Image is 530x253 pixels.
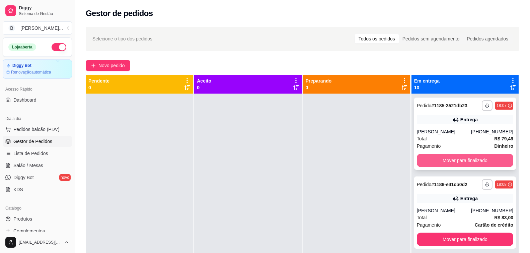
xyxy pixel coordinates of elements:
a: Complementos [3,226,72,236]
div: 18:07 [497,103,507,108]
a: Gestor de Pedidos [3,136,72,147]
article: Renovação automática [11,70,51,75]
p: Pendente [88,78,109,84]
button: Pedidos balcão (PDV) [3,124,72,135]
div: Pedidos agendados [463,34,512,43]
span: Pedido [417,182,432,187]
p: Aceito [197,78,211,84]
span: KDS [13,186,23,193]
span: Pedidos balcão (PDV) [13,126,60,133]
div: [PHONE_NUMBER] [471,128,513,135]
a: Produtos [3,214,72,224]
div: Catálogo [3,203,72,214]
a: Diggy Botnovo [3,172,72,183]
a: DiggySistema de Gestão [3,3,72,19]
a: Salão / Mesas [3,160,72,171]
strong: R$ 79,49 [494,136,513,141]
p: Em entrega [414,78,440,84]
span: B [8,25,15,31]
a: Dashboard [3,95,72,105]
a: Diggy BotRenovaçãoautomática [3,59,72,79]
p: 10 [414,84,440,91]
span: Diggy [19,5,69,11]
div: [PERSON_NAME] [417,128,471,135]
span: Pagamento [417,142,441,150]
span: Produtos [13,216,32,222]
a: Lista de Pedidos [3,148,72,159]
p: 0 [197,84,211,91]
div: Entrega [460,195,478,202]
span: plus [91,63,96,68]
div: Todos os pedidos [355,34,399,43]
button: [EMAIL_ADDRESS][DOMAIN_NAME] [3,234,72,250]
button: Mover para finalizado [417,154,513,167]
div: Dia a dia [3,113,72,124]
div: Entrega [460,116,478,123]
p: 0 [88,84,109,91]
div: Loja aberta [8,43,36,51]
a: KDS [3,184,72,195]
strong: Dinheiro [494,143,513,149]
span: Gestor de Pedidos [13,138,52,145]
strong: # 1186-e41cb0d2 [431,182,467,187]
span: Sistema de Gestão [19,11,69,16]
strong: # 1185-3521db23 [431,103,467,108]
strong: R$ 83,00 [494,215,513,220]
div: Acesso Rápido [3,84,72,95]
span: Pagamento [417,221,441,229]
span: Dashboard [13,97,36,103]
div: [PERSON_NAME] ... [20,25,63,31]
div: Pedidos sem agendamento [399,34,463,43]
span: Lista de Pedidos [13,150,48,157]
button: Mover para finalizado [417,233,513,246]
div: 18:08 [497,182,507,187]
article: Diggy Bot [12,63,31,68]
span: Total [417,214,427,221]
button: Select a team [3,21,72,35]
button: Alterar Status [52,43,66,51]
div: [PERSON_NAME] [417,207,471,214]
span: Salão / Mesas [13,162,43,169]
strong: Cartão de crédito [475,222,513,228]
span: Diggy Bot [13,174,34,181]
span: Complementos [13,228,45,234]
span: Selecione o tipo dos pedidos [92,35,152,42]
span: Total [417,135,427,142]
h2: Gestor de pedidos [86,8,153,19]
button: Novo pedido [86,60,130,71]
p: Preparando [306,78,332,84]
span: Pedido [417,103,432,108]
span: [EMAIL_ADDRESS][DOMAIN_NAME] [19,240,61,245]
p: 0 [306,84,332,91]
div: [PHONE_NUMBER] [471,207,513,214]
span: Novo pedido [98,62,125,69]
